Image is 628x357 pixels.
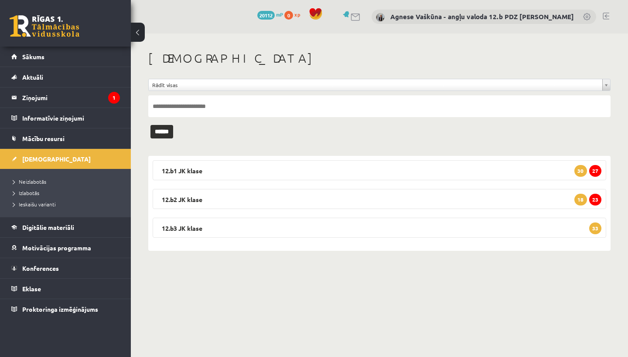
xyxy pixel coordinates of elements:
span: Rādīt visas [152,79,599,91]
span: Digitālie materiāli [22,223,74,231]
a: [DEMOGRAPHIC_DATA] [11,149,120,169]
span: Mācību resursi [22,135,65,142]
span: 27 [589,165,601,177]
a: Mācību resursi [11,128,120,148]
h1: [DEMOGRAPHIC_DATA] [148,51,611,66]
span: xp [294,11,300,18]
a: Digitālie materiāli [11,217,120,237]
span: mP [276,11,283,18]
a: 0 xp [284,11,304,18]
span: 33 [589,222,601,234]
legend: Informatīvie ziņojumi [22,108,120,128]
span: Izlabotās [13,189,39,196]
span: Eklase [22,285,41,293]
legend: Ziņojumi [22,88,120,108]
a: Agnese Vaškūna - angļu valoda 12.b PDZ [PERSON_NAME] [390,12,574,21]
span: 20112 [257,11,275,20]
a: Rādīt visas [149,79,610,91]
a: Ziņojumi1 [11,88,120,108]
a: Aktuāli [11,67,120,87]
span: Neizlabotās [13,178,46,185]
span: Proktoringa izmēģinājums [22,305,98,313]
a: Informatīvie ziņojumi [11,108,120,128]
span: [DEMOGRAPHIC_DATA] [22,155,91,163]
i: 1 [108,92,120,104]
span: Ieskaišu varianti [13,201,56,208]
a: Sākums [11,47,120,67]
legend: 12.b1 JK klase [153,160,606,180]
legend: 12.b2 JK klase [153,189,606,209]
a: Konferences [11,258,120,278]
span: Konferences [22,264,59,272]
span: 18 [574,194,587,205]
a: Motivācijas programma [11,238,120,258]
span: 0 [284,11,293,20]
span: 23 [589,194,601,205]
span: Aktuāli [22,73,43,81]
a: Ieskaišu varianti [13,200,122,208]
legend: 12.b3 JK klase [153,218,606,238]
a: Proktoringa izmēģinājums [11,299,120,319]
a: Izlabotās [13,189,122,197]
span: Motivācijas programma [22,244,91,252]
a: Eklase [11,279,120,299]
a: Neizlabotās [13,178,122,185]
a: 20112 mP [257,11,283,18]
span: Sākums [22,53,44,61]
a: Rīgas 1. Tālmācības vidusskola [10,15,79,37]
img: Agnese Vaškūna - angļu valoda 12.b PDZ klase [376,13,385,22]
span: 30 [574,165,587,177]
